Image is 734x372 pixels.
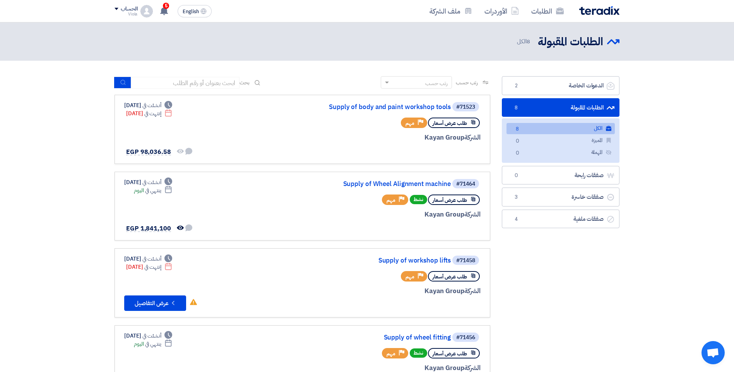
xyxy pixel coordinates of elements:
span: طلب عرض أسعار [433,350,467,357]
span: أنشئت في [142,101,161,109]
a: الدعوات الخاصة2 [502,76,619,95]
div: [DATE] [124,101,172,109]
span: طلب عرض أسعار [433,273,467,280]
span: طلب عرض أسعار [433,196,467,204]
span: 8 [527,37,530,46]
input: ابحث بعنوان أو رقم الطلب [131,77,240,89]
span: ينتهي في [145,340,161,348]
a: Supply of Wheel Alignment machine [296,181,451,188]
span: رتب حسب [456,78,478,87]
span: إنتهت في [144,109,161,118]
span: مهم [405,119,414,127]
span: 0 [513,137,522,145]
div: رتب حسب [425,79,448,87]
h2: الطلبات المقبولة [538,34,603,49]
span: أنشئت في [142,255,161,263]
span: الشركة [464,210,481,219]
div: [DATE] [124,255,172,263]
img: profile_test.png [140,5,153,17]
a: المهملة [506,147,615,158]
div: #71456 [456,335,475,340]
a: الطلبات المقبولة8 [502,98,619,117]
div: #71464 [456,181,475,187]
button: عرض التفاصيل [124,295,186,311]
span: أنشئت في [142,332,161,340]
div: #71523 [456,104,475,110]
div: Viola [115,12,137,16]
span: 3 [512,193,521,201]
div: [DATE] [124,178,172,186]
span: English [183,9,199,14]
a: صفقات خاسرة3 [502,188,619,206]
a: الأوردرات [478,2,525,20]
span: 4 [512,215,521,223]
a: صفقات ملغية4 [502,210,619,229]
span: نشط [410,348,427,358]
span: مهم [387,196,395,204]
span: الشركة [464,286,481,296]
span: بحث [240,78,250,87]
img: Teradix logo [579,6,619,15]
a: صفقات رابحة0 [502,166,619,185]
span: 0 [513,149,522,157]
div: [DATE] [126,109,172,118]
a: المميزة [506,135,615,146]
div: [DATE] [124,332,172,340]
div: اليوم [134,340,172,348]
span: مهم [405,273,414,280]
span: أنشئت في [142,178,161,186]
div: الحساب [121,6,137,12]
a: Supply of wheel fitting [296,334,451,341]
span: 8 [512,104,521,112]
span: الكل [517,37,532,46]
div: Open chat [701,341,725,364]
a: الكل [506,123,615,134]
span: ينتهي في [145,186,161,195]
div: Kayan Group [294,210,481,220]
a: ملف الشركة [423,2,478,20]
span: نشط [410,195,427,204]
span: الشركة [464,133,481,142]
span: 8 [513,125,522,133]
span: مهم [387,350,395,357]
span: 2 [512,82,521,90]
div: #71458 [456,258,475,263]
a: Supply of body and paint workshop tools [296,104,451,111]
span: EGP 1,841,100 [126,224,171,233]
span: 0 [512,172,521,179]
div: Kayan Group [294,286,481,296]
span: طلب عرض أسعار [433,119,467,127]
span: 5 [163,3,169,9]
a: الطلبات [525,2,570,20]
div: [DATE] [126,263,172,271]
div: Kayan Group [294,133,481,143]
div: اليوم [134,186,172,195]
button: English [178,5,212,17]
span: إنتهت في [144,263,161,271]
a: Supply of workshop lifts [296,257,451,264]
span: EGP 98,036.58 [126,147,171,157]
